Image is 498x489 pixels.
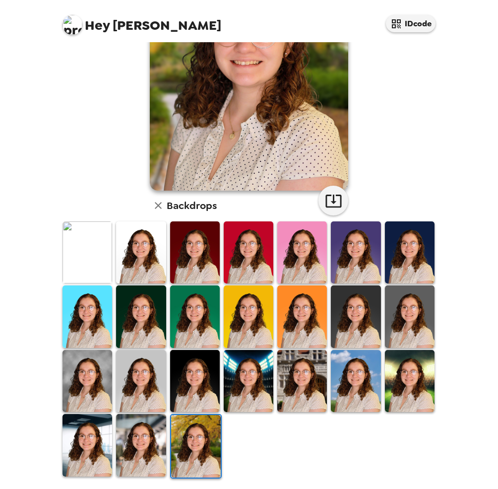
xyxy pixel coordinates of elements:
[62,10,221,32] span: [PERSON_NAME]
[62,15,82,35] img: profile pic
[85,16,110,34] span: Hey
[386,15,436,32] button: IDcode
[62,221,112,283] img: Original
[167,198,217,213] h6: Backdrops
